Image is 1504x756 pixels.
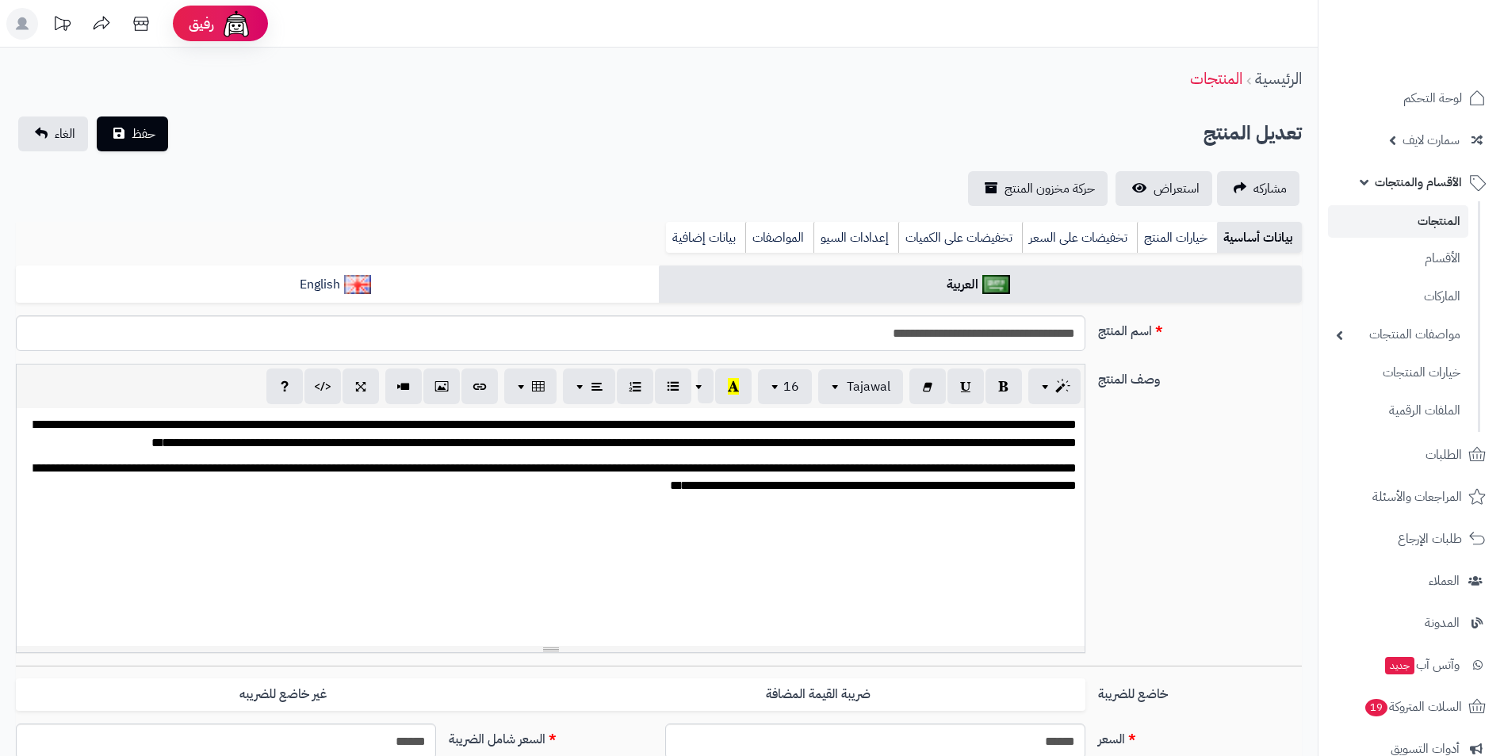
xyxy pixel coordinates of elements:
a: السلات المتروكة19 [1328,688,1494,726]
a: العملاء [1328,562,1494,600]
span: الأقسام والمنتجات [1375,171,1462,193]
button: 16 [758,369,812,404]
a: إعدادات السيو [813,222,898,254]
a: الماركات [1328,280,1468,314]
img: English [344,275,372,294]
button: حفظ [97,116,168,151]
a: بيانات أساسية [1217,222,1302,254]
a: الغاء [18,116,88,151]
span: حركة مخزون المنتج [1005,179,1095,198]
img: ai-face.png [220,8,252,40]
span: طلبات الإرجاع [1398,528,1462,550]
img: logo-2.png [1396,40,1489,73]
span: المراجعات والأسئلة [1372,486,1462,508]
a: مشاركه [1217,171,1299,206]
span: لوحة التحكم [1403,87,1462,109]
a: حركة مخزون المنتج [968,171,1108,206]
a: المواصفات [745,222,813,254]
a: الملفات الرقمية [1328,394,1468,428]
a: استعراض [1116,171,1212,206]
span: العملاء [1429,570,1460,592]
span: وآتس آب [1383,654,1460,676]
label: اسم المنتج [1092,315,1308,341]
span: الطلبات [1426,444,1462,466]
a: الأقسام [1328,242,1468,276]
span: الغاء [55,124,75,143]
a: خيارات المنتجات [1328,356,1468,390]
label: وصف المنتج [1092,364,1308,389]
a: بيانات إضافية [666,222,745,254]
label: السعر [1092,724,1308,749]
a: لوحة التحكم [1328,79,1494,117]
img: العربية [982,275,1010,294]
button: Tajawal [818,369,903,404]
a: المراجعات والأسئلة [1328,478,1494,516]
span: السلات المتروكة [1364,696,1462,718]
a: الطلبات [1328,436,1494,474]
span: مشاركه [1253,179,1287,198]
a: English [16,265,659,304]
a: المنتجات [1190,67,1242,90]
a: تحديثات المنصة [42,8,82,44]
label: السعر شامل الضريبة [442,724,659,749]
label: غير خاضع للضريبه [16,678,550,711]
span: 16 [783,377,799,396]
a: مواصفات المنتجات [1328,318,1468,352]
span: سمارت لايف [1403,129,1460,151]
a: المنتجات [1328,205,1468,238]
a: طلبات الإرجاع [1328,520,1494,558]
a: خيارات المنتج [1137,222,1217,254]
span: المدونة [1425,612,1460,634]
label: خاضع للضريبة [1092,678,1308,704]
a: العربية [659,265,1302,304]
span: استعراض [1154,179,1200,198]
a: المدونة [1328,604,1494,642]
span: Tajawal [847,377,890,396]
span: 19 [1365,699,1387,716]
a: الرئيسية [1255,67,1302,90]
a: وآتس آبجديد [1328,646,1494,684]
span: رفيق [189,14,214,33]
span: حفظ [132,124,155,143]
a: تخفيضات على الكميات [898,222,1022,254]
h2: تعديل المنتج [1204,117,1302,150]
span: جديد [1385,657,1414,674]
a: تخفيضات على السعر [1022,222,1137,254]
label: ضريبة القيمة المضافة [551,678,1085,711]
